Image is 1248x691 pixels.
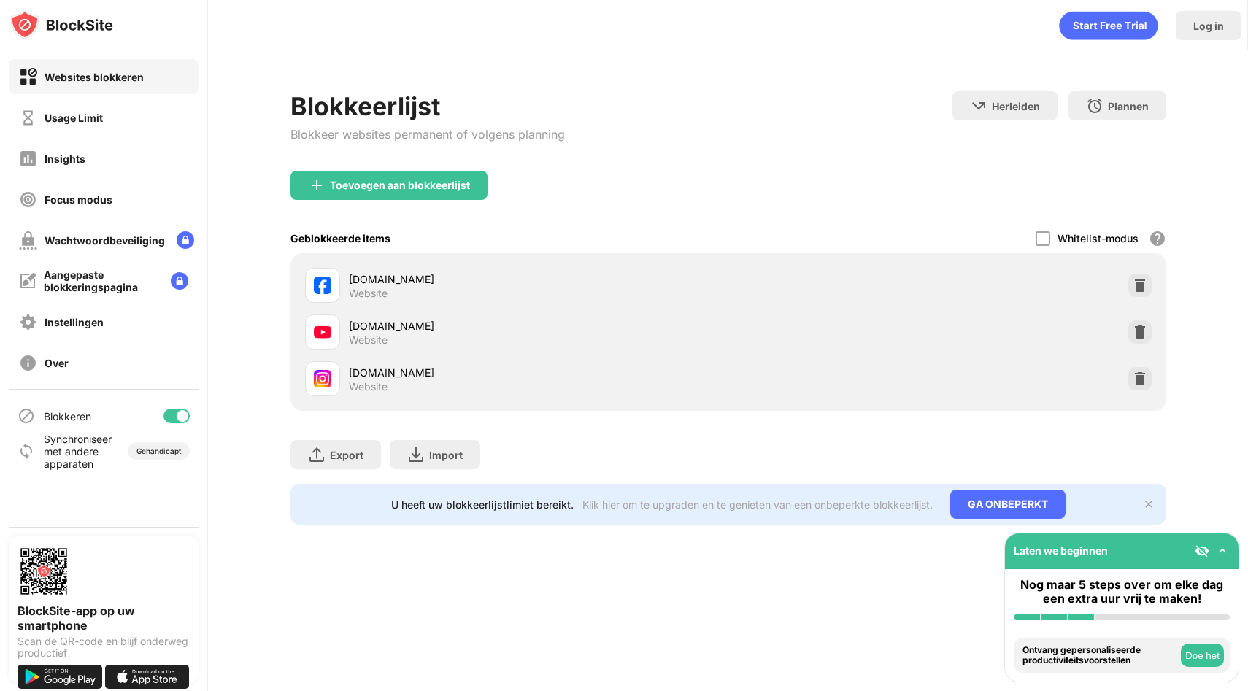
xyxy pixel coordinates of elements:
div: Blokkeerlijst [290,91,565,121]
div: Aangepaste blokkeringspagina [44,269,159,293]
div: GA ONBEPERKT [950,490,1066,519]
div: Scan de QR-code en blijf onderweg productief [18,636,190,659]
div: Website [349,287,388,300]
div: Ontvang gepersonaliseerde productiviteitsvoorstellen [1022,645,1177,666]
div: [DOMAIN_NAME] [349,318,728,333]
div: U heeft uw blokkeerlijstlimiet bereikt. [391,498,574,511]
img: options-page-qr-code.png [18,545,70,598]
img: customize-block-page-off.svg [19,272,36,290]
div: Import [429,449,463,461]
img: favicons [314,323,331,341]
img: get-it-on-google-play.svg [18,665,102,689]
div: Laten we beginnen [1014,544,1108,557]
div: BlockSite-app op uw smartphone [18,603,190,633]
div: Nog maar 5 steps over om elke dag een extra uur vrij te maken! [1014,578,1230,606]
div: Website [349,380,388,393]
div: Usage Limit [45,112,103,124]
div: Toevoegen aan blokkeerlijst [330,179,470,191]
div: Export [330,449,363,461]
div: Klik hier om te upgraden en te genieten van een onbeperkte blokkeerlijst. [582,498,933,511]
img: download-on-the-app-store.svg [105,665,190,689]
img: blocking-icon.svg [18,407,35,425]
img: settings-off.svg [19,313,37,331]
img: favicons [314,277,331,294]
img: time-usage-off.svg [19,109,37,127]
div: Blokkeer websites permanent of volgens planning [290,127,565,142]
img: eye-not-visible.svg [1195,544,1209,558]
img: logo-blocksite.svg [10,10,113,39]
div: Blokkeren [44,410,91,422]
div: Website [349,333,388,347]
div: Insights [45,153,85,165]
div: Geblokkeerde items [290,232,390,244]
img: about-off.svg [19,354,37,372]
img: block-on.svg [19,68,37,86]
div: Plannen [1108,100,1149,112]
img: favicons [314,370,331,387]
div: Gehandicapt [136,447,181,455]
div: [DOMAIN_NAME] [349,365,728,380]
img: sync-icon.svg [18,442,35,460]
div: Wachtwoordbeveiliging [45,234,165,247]
div: animation [1059,11,1158,40]
img: lock-menu.svg [171,272,188,290]
img: omni-setup-toggle.svg [1215,544,1230,558]
div: Synchroniseer met andere apparaten [44,433,119,470]
div: Websites blokkeren [45,71,144,83]
div: Over [45,357,69,369]
div: Focus modus [45,193,112,206]
div: Whitelist-modus [1058,232,1139,244]
div: Instellingen [45,316,104,328]
div: [DOMAIN_NAME] [349,271,728,287]
img: insights-off.svg [19,150,37,168]
img: password-protection-off.svg [19,231,37,250]
div: Herleiden [992,100,1040,112]
img: focus-off.svg [19,190,37,209]
img: x-button.svg [1143,498,1155,510]
div: Log in [1193,20,1224,32]
button: Doe het [1181,644,1224,667]
img: lock-menu.svg [177,231,194,249]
